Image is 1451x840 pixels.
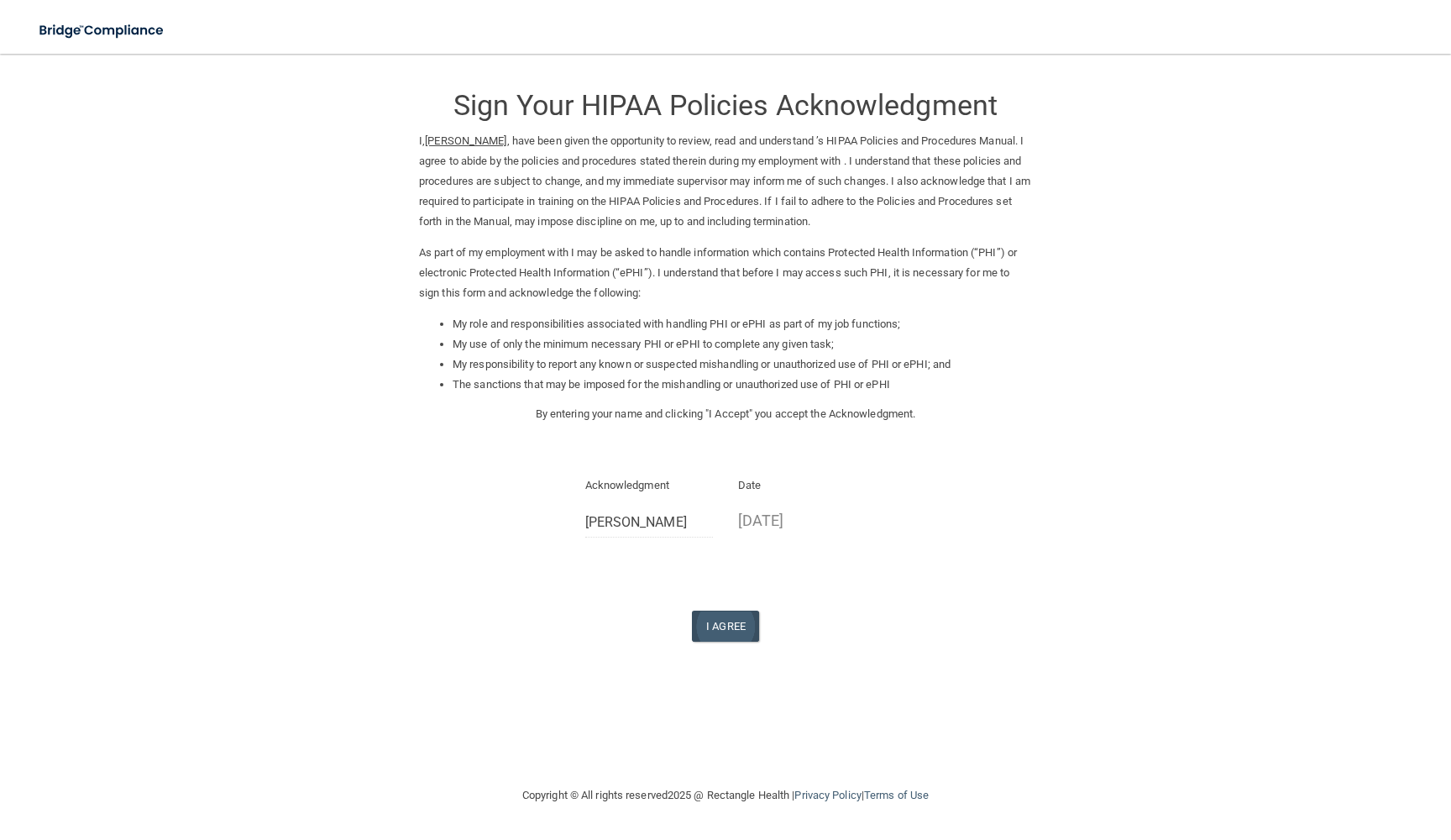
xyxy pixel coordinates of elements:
[794,789,861,801] a: Privacy Policy
[453,354,1032,375] li: My responsibility to report any known or suspected mishandling or unauthorized use of PHI or ePHI...
[25,13,180,48] img: bridge_compliance_login_screen.278c3ca4.svg
[419,404,1032,424] p: By entering your name and clicking "I Accept" you accept the Acknowledgment.
[453,334,1032,354] li: My use of only the minimum necessary PHI or ePHI to complete any given task;
[1160,721,1431,788] iframe: Drift Widget Chat Controller
[419,769,1032,822] div: Copyright © All rights reserved 2025 @ Rectangle Health | |
[692,611,759,642] button: I Agree
[425,134,506,147] ins: [PERSON_NAME]
[453,375,1032,395] li: The sanctions that may be imposed for the mishandling or unauthorized use of PHI or ePHI
[419,90,1032,121] h3: Sign Your HIPAA Policies Acknowledgment
[419,243,1032,303] p: As part of my employment with I may be asked to handle information which contains Protected Healt...
[453,314,1032,334] li: My role and responsibilities associated with handling PHI or ePHI as part of my job functions;
[419,131,1032,232] p: I, , have been given the opportunity to review, read and understand ’s HIPAA Policies and Procedu...
[585,507,714,538] input: Full Name
[738,475,867,496] p: Date
[738,507,867,534] p: [DATE]
[864,789,929,801] a: Terms of Use
[585,475,714,496] p: Acknowledgment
